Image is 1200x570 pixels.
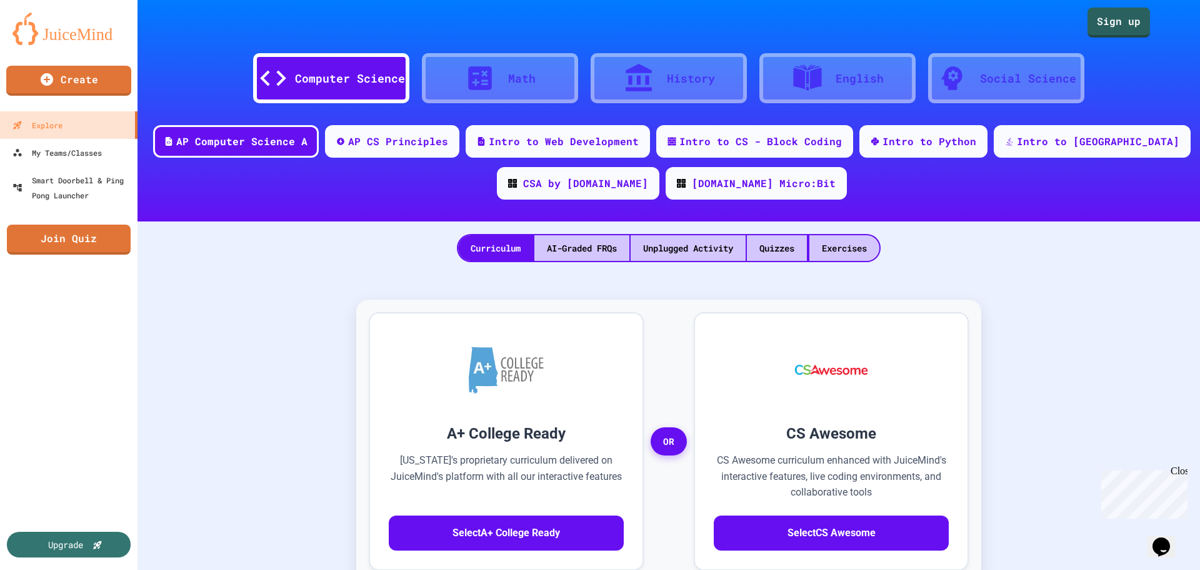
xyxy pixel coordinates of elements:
button: SelectA+ College Ready [389,516,624,551]
div: Exercises [809,235,879,261]
div: AP Computer Science A [176,134,307,149]
h3: CS Awesome [714,422,949,445]
p: CS Awesome curriculum enhanced with JuiceMind's interactive features, live coding environments, a... [714,452,949,501]
div: Upgrade [48,538,83,551]
iframe: chat widget [1096,466,1187,519]
div: AP CS Principles [348,134,448,149]
div: Intro to Web Development [489,134,639,149]
div: Smart Doorbell & Ping Pong Launcher [12,173,132,203]
div: Intro to Python [882,134,976,149]
span: OR [651,427,687,456]
div: Computer Science [295,70,405,87]
div: Quizzes [747,235,807,261]
div: My Teams/Classes [12,145,102,160]
img: logo-orange.svg [12,13,125,45]
img: CODE_logo_RGB.png [508,179,517,188]
p: [US_STATE]'s proprietary curriculum delivered on JuiceMind's platform with all our interactive fe... [389,452,624,501]
img: CODE_logo_RGB.png [677,179,686,188]
div: Chat with us now!Close [5,5,86,79]
div: Curriculum [458,235,533,261]
img: A+ College Ready [469,347,544,394]
button: SelectCS Awesome [714,516,949,551]
a: Sign up [1087,8,1150,38]
div: Intro to [GEOGRAPHIC_DATA] [1017,134,1179,149]
div: AI-Graded FRQs [534,235,629,261]
iframe: chat widget [1147,520,1187,557]
div: Intro to CS - Block Coding [679,134,842,149]
div: Social Science [980,70,1076,87]
div: English [836,70,884,87]
div: Math [508,70,536,87]
div: Explore [12,118,62,133]
div: [DOMAIN_NAME] Micro:Bit [692,176,836,191]
div: CSA by [DOMAIN_NAME] [523,176,648,191]
a: Join Quiz [7,225,131,255]
h3: A+ College Ready [389,422,624,445]
div: Unplugged Activity [631,235,746,261]
div: History [667,70,715,87]
a: Create [6,66,131,96]
img: CS Awesome [782,332,881,407]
